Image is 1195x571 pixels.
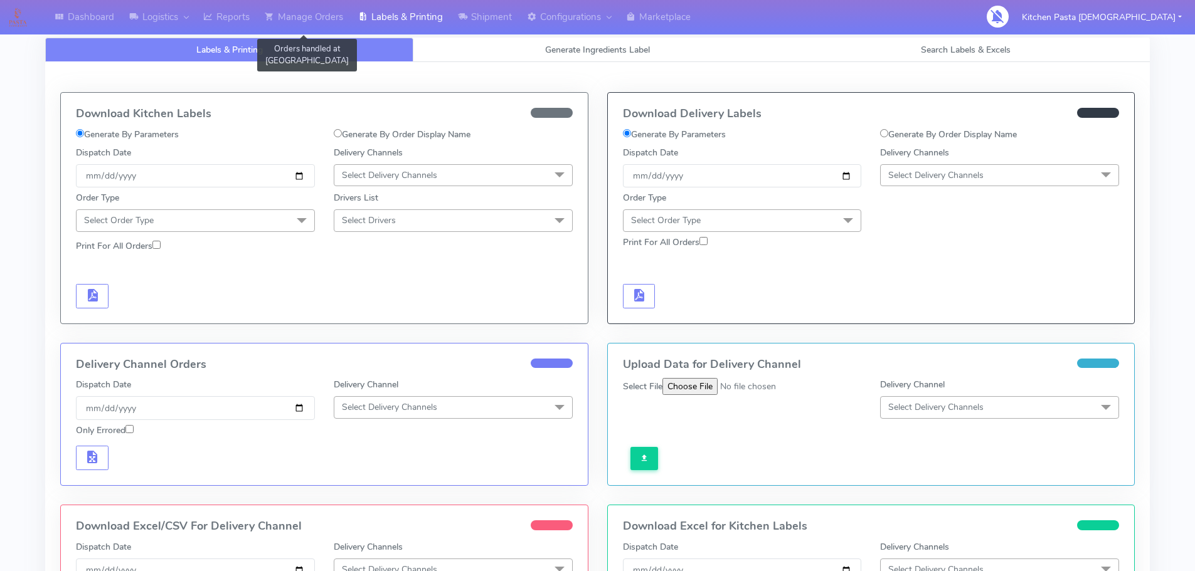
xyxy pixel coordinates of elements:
label: Delivery Channel [880,378,945,391]
label: Dispatch Date [76,378,131,391]
label: Print For All Orders [623,236,708,249]
label: Print For All Orders [76,239,161,253]
span: Labels & Printing [196,44,263,56]
label: Dispatch Date [623,540,678,553]
label: Delivery Channels [880,540,949,553]
label: Order Type [623,191,666,204]
input: Generate By Order Display Name [880,129,888,137]
label: Dispatch Date [76,540,131,553]
span: Select Order Type [631,214,701,226]
span: Select Delivery Channels [888,169,984,181]
input: Generate By Parameters [623,129,631,137]
label: Select File [623,380,662,393]
h4: Upload Data for Delivery Channel [623,359,1120,371]
input: Generate By Order Display Name [334,129,342,137]
label: Delivery Channels [334,146,403,159]
span: Select Delivery Channels [342,401,437,413]
input: Generate By Parameters [76,129,84,137]
span: Generate Ingredients Label [545,44,650,56]
label: Drivers List [334,191,378,204]
span: Search Labels & Excels [921,44,1011,56]
input: Print For All Orders [152,241,161,249]
h4: Download Delivery Labels [623,108,1120,120]
span: Select Delivery Channels [342,169,437,181]
span: Select Order Type [84,214,154,226]
label: Generate By Parameters [623,128,726,141]
h4: Download Excel/CSV For Delivery Channel [76,520,573,533]
label: Dispatch Date [623,146,678,159]
label: Delivery Channels [880,146,949,159]
label: Generate By Parameters [76,128,179,141]
label: Delivery Channels [334,540,403,553]
label: Order Type [76,191,119,204]
span: Select Delivery Channels [888,401,984,413]
h4: Delivery Channel Orders [76,359,573,371]
button: Kitchen Pasta [DEMOGRAPHIC_DATA] [1012,4,1191,30]
input: Print For All Orders [699,237,708,245]
label: Generate By Order Display Name [880,128,1017,141]
ul: Tabs [45,38,1150,62]
label: Dispatch Date [76,146,131,159]
span: Select Drivers [342,214,396,226]
h4: Download Excel for Kitchen Labels [623,520,1120,533]
input: Only Errored [125,425,134,433]
label: Only Errored [76,424,134,437]
label: Generate By Order Display Name [334,128,470,141]
h4: Download Kitchen Labels [76,108,573,120]
label: Delivery Channel [334,378,398,391]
